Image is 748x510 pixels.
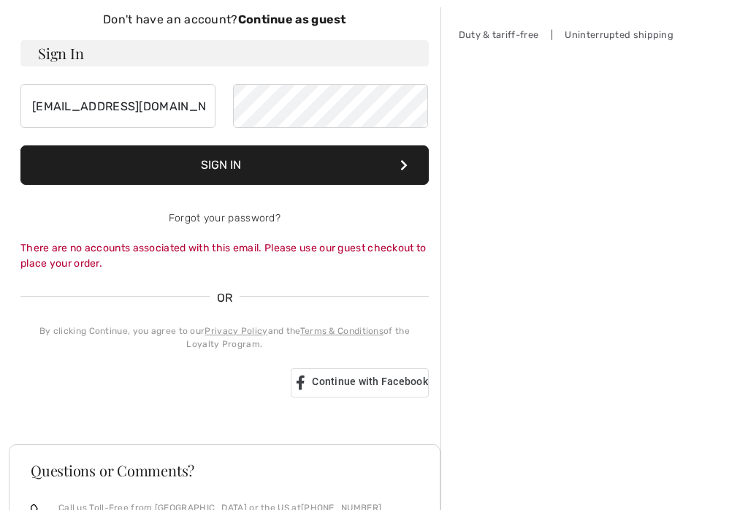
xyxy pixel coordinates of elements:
a: Terms & Conditions [300,326,383,336]
a: Continue with Facebook [291,368,429,397]
a: Privacy Policy [205,326,267,336]
div: By clicking Continue, you agree to our and the of the Loyalty Program. [20,324,429,351]
span: Continue with Facebook [312,376,428,387]
button: Sign In [20,145,429,185]
div: Sign in with Google. Opens in new tab [20,367,273,399]
h3: Questions or Comments? [31,463,419,478]
a: Forgot your password? [169,212,280,224]
iframe: Sign in with Google Button [13,367,280,399]
input: E-mail [20,84,215,128]
div: Don't have an account? [20,11,429,28]
div: Duty & tariff-free | Uninterrupted shipping [459,28,678,42]
span: OR [210,289,240,307]
div: There are no accounts associated with this email. Please use our guest checkout to place your order. [20,240,429,271]
h3: Sign In [20,40,429,66]
strong: Continue as guest [238,12,346,26]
